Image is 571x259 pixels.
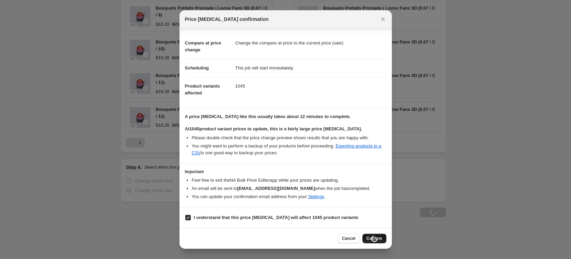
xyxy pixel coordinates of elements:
[185,16,269,23] span: Price [MEDICAL_DATA] confirmation
[192,177,386,184] li: Feel free to exit the NA Bulk Price Editor app while your prices are updating.
[192,134,386,141] li: Please double check that the price change preview shows results that you are happy with.
[192,193,386,200] li: You can update your confirmation email address from your .
[185,114,351,119] b: A price [MEDICAL_DATA] like this usually takes about 12 minutes to complete.
[192,185,386,192] li: An email will be sent to when the job has completed .
[378,14,388,24] button: Close
[185,169,386,174] h3: Important
[308,194,324,199] a: Settings
[235,77,386,95] dd: 1045
[185,126,362,131] b: At 1045 product variant prices to update, this is a fairly large price [MEDICAL_DATA].
[237,186,315,191] b: [EMAIL_ADDRESS][DOMAIN_NAME]
[192,143,386,156] li: You might want to perform a backup of your products before proceeding. is one good way to backup ...
[194,215,359,220] b: I understand that this price [MEDICAL_DATA] will affect 1045 product variants
[185,65,209,70] span: Scheduling
[235,34,386,52] dd: Change the compare at price to the current price (sale)
[338,234,359,243] button: Cancel
[235,59,386,77] dd: This job will start immediately.
[185,83,220,95] span: Product variants affected
[185,40,221,52] span: Compare at price change
[342,236,355,241] span: Cancel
